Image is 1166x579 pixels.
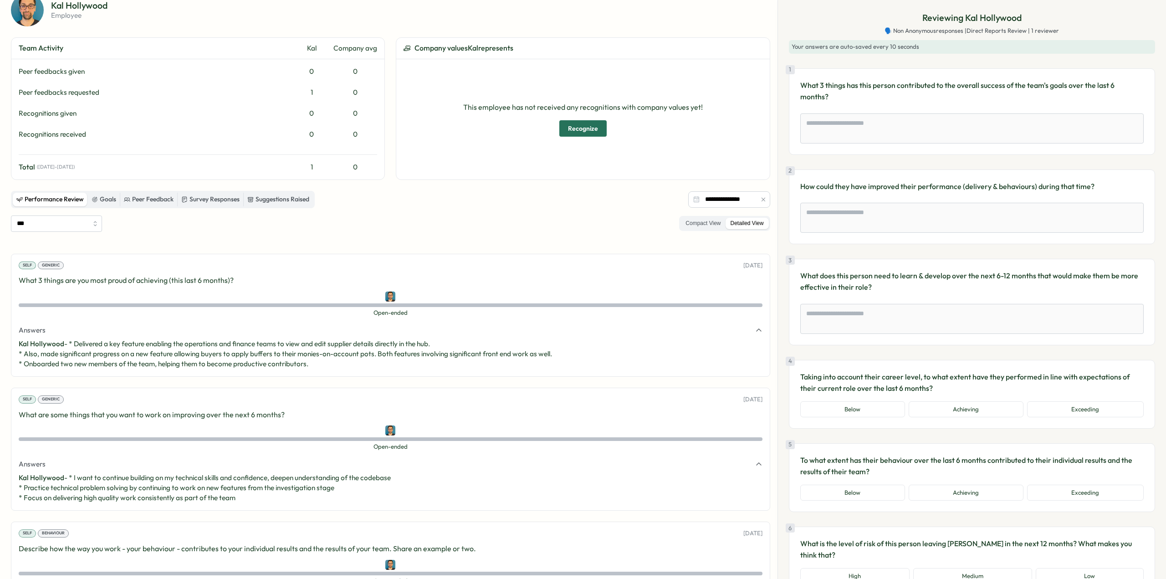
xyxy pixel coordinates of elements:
[19,261,36,270] div: Self
[38,395,64,404] div: Generic
[681,218,725,229] label: Compact View
[19,459,46,469] span: Answers
[385,425,395,436] img: Kal Hollywood
[124,195,174,205] div: Peer Feedback
[16,195,84,205] div: Performance Review
[333,67,377,77] div: 0
[885,27,1059,35] span: 🗣️ Non Anonymous responses | Direct Reports Review | 1 reviewer
[19,108,290,118] div: Recognitions given
[800,485,905,501] button: Below
[800,401,905,418] button: Below
[19,339,64,348] span: Kal Hollywood
[333,162,377,172] div: 0
[792,43,919,50] span: Your answers are auto-saved every 10 seconds
[19,395,36,404] div: Self
[463,102,703,113] p: This employee has not received any recognitions with company values yet!
[19,459,762,469] button: Answers
[743,261,762,270] p: [DATE]
[385,560,395,570] img: Kal Hollywood
[19,275,762,286] p: What 3 things are you most proud of achieving (this last 6 months)?
[786,166,795,175] div: 2
[786,357,795,366] div: 4
[51,1,107,10] p: Kal Hollywood
[19,162,35,172] span: Total
[19,529,36,538] div: Self
[247,195,309,205] div: Suggestions Raised
[37,164,75,170] span: ( [DATE] - [DATE] )
[786,65,795,74] div: 1
[19,339,762,369] p: - * Delivered a key feature enabling the operations and finance teams to view and edit supplier d...
[786,440,795,449] div: 5
[38,261,64,270] div: Generic
[800,371,1144,394] p: Taking into account their career level, to what extent have they performed in line with expectati...
[333,129,377,139] div: 0
[19,473,64,482] span: Kal Hollywood
[293,108,330,118] div: 0
[568,121,598,136] span: Recognize
[92,195,116,205] div: Goals
[743,395,762,404] p: [DATE]
[293,162,330,172] div: 1
[726,218,768,229] label: Detailed View
[1027,485,1144,501] button: Exceeding
[19,309,762,317] span: Open-ended
[786,523,795,533] div: 6
[293,87,330,97] div: 1
[19,42,290,54] div: Team Activity
[19,473,762,503] p: - * I want to continue building on my technical skills and confidence, deepen understanding of th...
[19,543,762,554] p: Describe how the way you work - your behaviour - contributes to your individual results and the r...
[293,129,330,139] div: 0
[181,195,240,205] div: Survey Responses
[293,43,330,53] div: Kal
[922,11,1022,25] p: Reviewing Kal Hollywood
[19,325,46,335] span: Answers
[800,538,1144,561] p: What is the level of risk of this person leaving [PERSON_NAME] in the next 12 months? What makes ...
[1027,401,1144,418] button: Exceeding
[909,401,1023,418] button: Achieving
[786,256,795,265] div: 3
[51,12,107,19] p: employee
[19,87,290,97] div: Peer feedbacks requested
[293,67,330,77] div: 0
[19,409,762,420] p: What are some things that you want to work on improving over the next 6 months?
[19,129,290,139] div: Recognitions received
[414,42,513,54] span: Company values Kal represents
[800,80,1144,102] p: What 3 things has this person contributed to the overall success of the team's goals over the las...
[333,87,377,97] div: 0
[333,43,377,53] div: Company avg
[38,529,69,538] div: Behaviour
[559,120,607,137] button: Recognize
[909,485,1023,501] button: Achieving
[19,325,762,335] button: Answers
[19,443,762,451] span: Open-ended
[19,67,290,77] div: Peer feedbacks given
[743,529,762,538] p: [DATE]
[800,270,1144,293] p: What does this person need to learn & develop over the next 6-12 months that would make them be m...
[385,292,395,302] img: Kal Hollywood
[333,108,377,118] div: 0
[800,455,1144,477] p: To what extent has their behaviour over the last 6 months contributed to their individual results...
[800,181,1144,192] p: How could they have improved their performance (delivery & behaviours) during that time?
